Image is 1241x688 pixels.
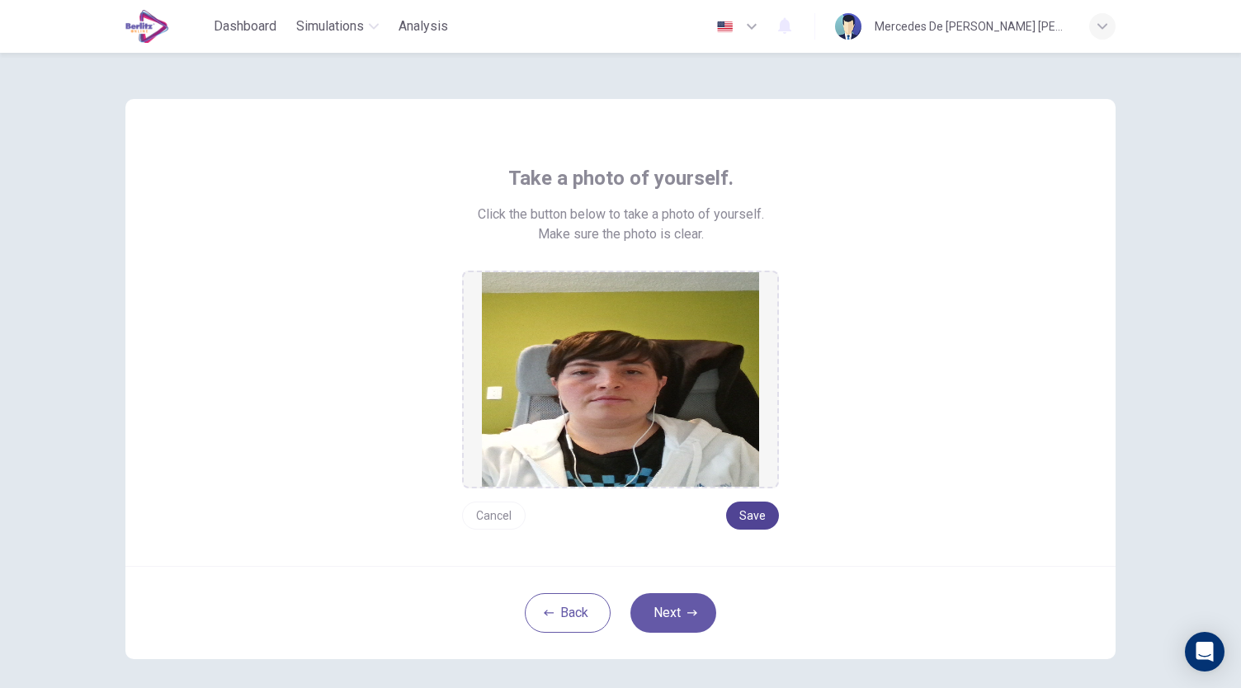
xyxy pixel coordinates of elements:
button: Cancel [462,502,526,530]
button: Dashboard [207,12,283,41]
a: EduSynch logo [125,10,207,43]
span: Take a photo of yourself. [508,165,734,191]
span: Simulations [296,16,364,36]
span: Dashboard [214,16,276,36]
button: Simulations [290,12,385,41]
button: Save [726,502,779,530]
button: Analysis [392,12,455,41]
button: Next [630,593,716,633]
span: Make sure the photo is clear. [538,224,704,244]
div: Open Intercom Messenger [1185,632,1224,672]
img: preview screemshot [482,272,759,487]
img: Profile picture [835,13,861,40]
div: Mercedes De [PERSON_NAME] [PERSON_NAME] [875,16,1069,36]
span: Analysis [399,16,448,36]
button: Back [525,593,611,633]
span: Click the button below to take a photo of yourself. [478,205,764,224]
img: en [715,21,735,33]
img: EduSynch logo [125,10,169,43]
